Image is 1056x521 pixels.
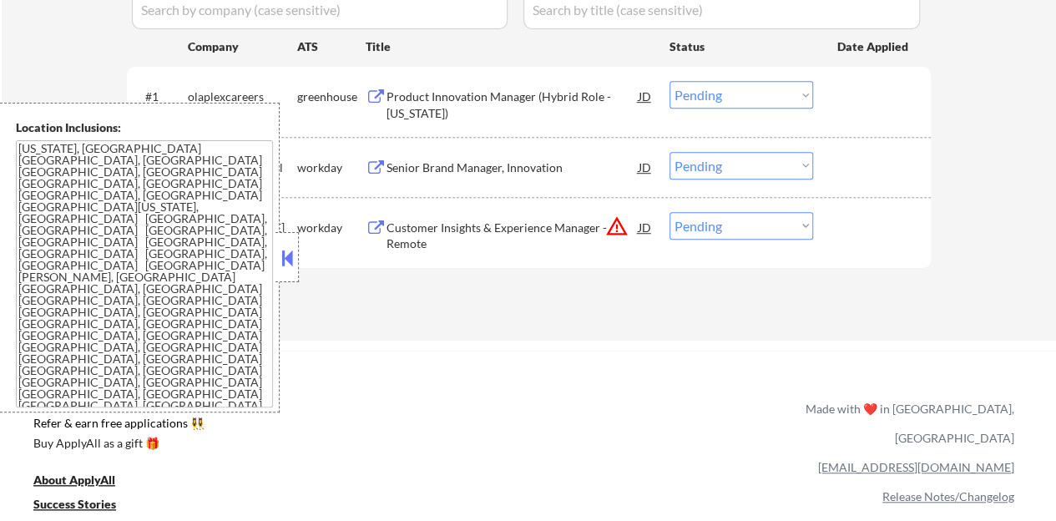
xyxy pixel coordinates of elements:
a: Refer & earn free applications 👯‍♀️ [33,417,457,435]
div: workday [297,220,366,236]
div: ATS [297,38,366,55]
div: Status [669,31,813,61]
div: olaplexcareers [188,89,297,105]
div: Location Inclusions: [16,119,273,136]
a: [EMAIL_ADDRESS][DOMAIN_NAME] [818,460,1014,474]
a: Success Stories [33,496,139,517]
u: About ApplyAll [33,473,115,487]
a: About ApplyAll [33,472,139,493]
u: Success Stories [33,497,116,511]
button: warning_amber [605,215,629,238]
div: workday [297,159,366,176]
div: Date Applied [837,38,911,55]
div: JD [637,81,654,111]
div: JD [637,152,654,182]
div: Title [366,38,654,55]
div: Made with ❤️ in [GEOGRAPHIC_DATA], [GEOGRAPHIC_DATA] [799,394,1014,453]
div: Buy ApplyAll as a gift 🎁 [33,438,200,449]
div: Product Innovation Manager (Hybrid Role - [US_STATE]) [387,89,639,121]
div: Senior Brand Manager, Innovation [387,159,639,176]
a: Release Notes/Changelog [882,489,1014,503]
a: Buy ApplyAll as a gift 🎁 [33,435,200,456]
div: Company [188,38,297,55]
div: greenhouse [297,89,366,105]
div: JD [637,212,654,242]
div: #1 [145,89,174,105]
div: Customer Insights & Experience Manager - Remote [387,220,639,252]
